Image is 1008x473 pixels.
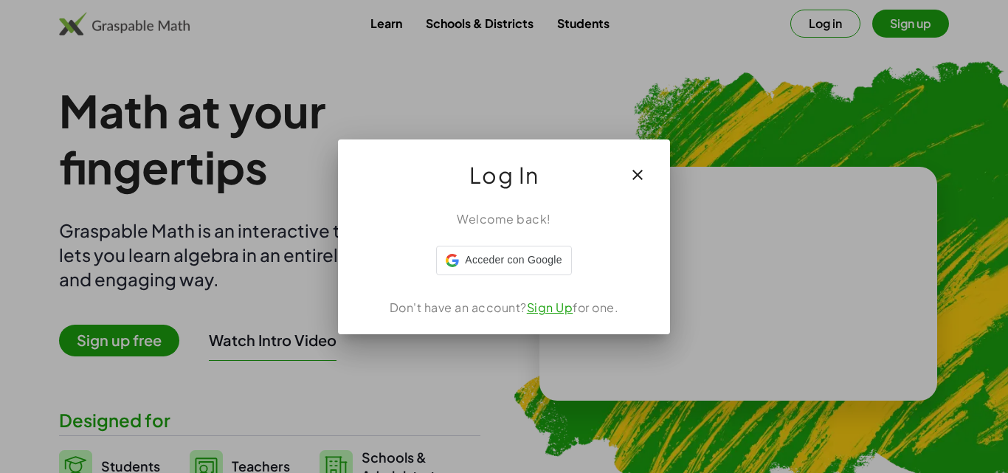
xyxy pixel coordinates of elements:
[356,299,652,317] div: Don't have an account? for one.
[469,157,539,193] span: Log In
[527,300,573,315] a: Sign Up
[436,246,571,275] div: Acceder con Google
[465,252,562,268] span: Acceder con Google
[356,210,652,228] div: Welcome back!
